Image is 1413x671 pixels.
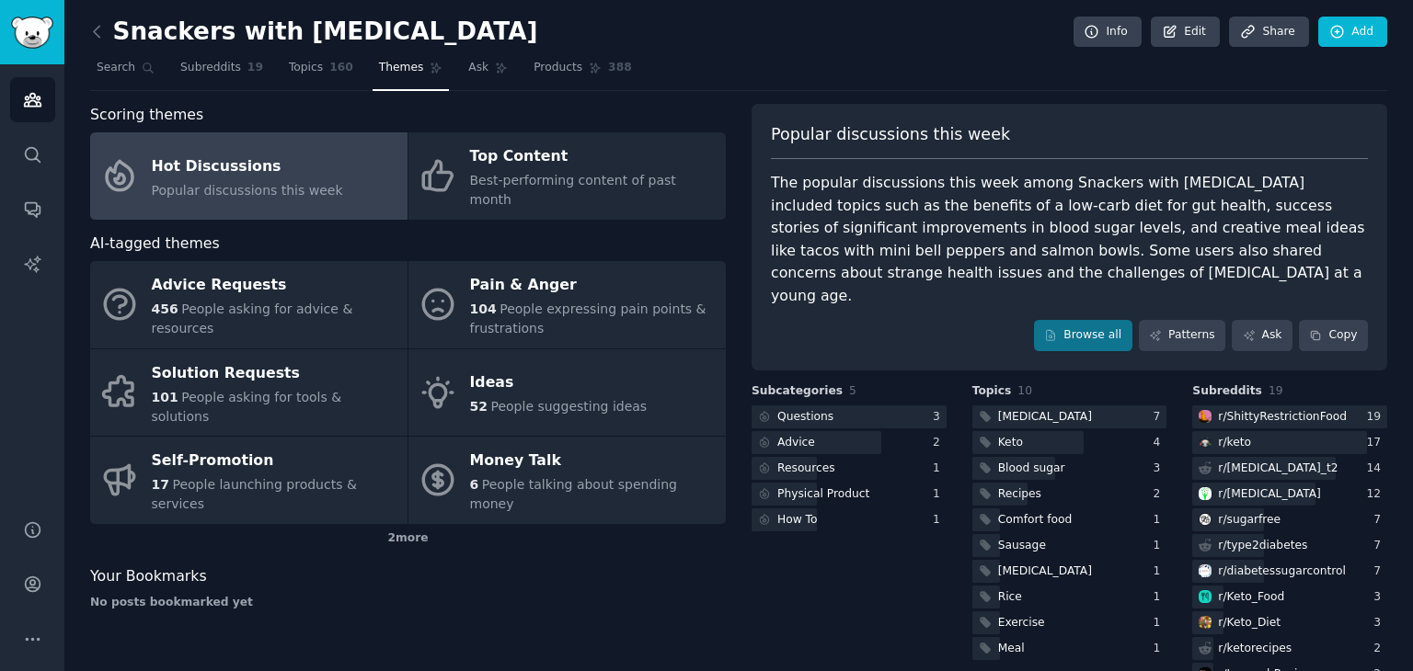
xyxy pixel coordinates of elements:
a: Ask [1232,320,1292,351]
div: 1 [1154,615,1167,631]
a: r/type2diabetes7 [1192,534,1387,557]
a: Subreddits19 [174,53,270,91]
div: Physical Product [777,486,869,503]
span: Your Bookmarks [90,565,207,588]
div: Comfort food [998,512,1073,529]
a: r/ketorecipes2 [1192,637,1387,660]
a: Topics160 [282,53,360,91]
div: r/ type2diabetes [1218,538,1307,554]
a: Top ContentBest-performing content of past month [408,132,726,220]
div: Money Talk [470,447,717,476]
div: Recipes [998,486,1041,503]
div: 3 [1373,589,1387,606]
a: Comfort food1 [972,508,1167,531]
div: Hot Discussions [152,152,343,181]
a: [MEDICAL_DATA]7 [972,405,1167,428]
a: Questions3 [752,405,947,428]
div: How To [777,512,818,529]
span: People talking about spending money [470,477,677,511]
a: Info [1074,17,1142,48]
span: Topics [972,383,1012,400]
a: Browse all [1034,320,1132,351]
a: Recipes2 [972,483,1167,506]
span: Themes [379,60,424,76]
img: keto [1199,436,1212,449]
a: Hot DiscussionsPopular discussions this week [90,132,408,220]
div: r/ diabetessugarcontrol [1218,563,1346,580]
span: Popular discussions this week [152,183,343,198]
a: Meal1 [972,637,1167,660]
span: People suggesting ideas [490,399,647,414]
div: No posts bookmarked yet [90,595,726,611]
a: Share [1229,17,1308,48]
div: Exercise [998,615,1045,631]
div: r/ keto [1218,435,1251,451]
span: Best-performing content of past month [470,173,676,207]
a: Money Talk6People talking about spending money [408,437,726,524]
span: Ask [468,60,488,76]
span: People launching products & services [152,477,357,511]
a: Physical Product1 [752,483,947,506]
a: Products388 [527,53,638,91]
div: 7 [1373,538,1387,554]
span: People expressing pain points & frustrations [470,301,706,335]
a: Blood sugar3 [972,457,1167,480]
a: Advice Requests456People asking for advice & resources [90,261,408,348]
span: Subreddits [1192,383,1262,400]
span: 388 [608,60,632,76]
div: Questions [777,409,833,426]
span: Subreddits [180,60,241,76]
a: ShittyRestrictionFoodr/ShittyRestrictionFood19 [1192,405,1387,428]
a: Resources1 [752,457,947,480]
div: 17 [1366,435,1387,451]
a: Keto_Dietr/Keto_Diet3 [1192,611,1387,634]
img: ShittyRestrictionFood [1199,410,1212,423]
div: 1 [1154,589,1167,606]
a: Exercise1 [972,611,1167,634]
div: Advice Requests [152,271,398,301]
img: sugarfree [1199,513,1212,526]
div: Keto [998,435,1023,451]
span: Subcategories [752,383,843,400]
div: Top Content [470,142,717,172]
div: 2 [1373,641,1387,657]
div: [MEDICAL_DATA] [998,409,1092,426]
a: diabetessugarcontrolr/diabetessugarcontrol7 [1192,560,1387,583]
div: 3 [933,409,947,426]
div: 7 [1373,563,1387,580]
div: 7 [1154,409,1167,426]
span: 52 [470,399,488,414]
div: Sausage [998,538,1046,554]
div: Pain & Anger [470,271,717,301]
a: Solution Requests101People asking for tools & solutions [90,349,408,437]
div: Meal [998,641,1025,657]
div: [MEDICAL_DATA] [998,563,1092,580]
a: Self-Promotion17People launching products & services [90,437,408,524]
span: Scoring themes [90,104,203,127]
div: Blood sugar [998,461,1065,477]
div: 2 [933,435,947,451]
div: r/ [MEDICAL_DATA]_t2 [1218,461,1338,477]
div: Solution Requests [152,358,398,388]
div: r/ Keto_Food [1218,589,1284,606]
div: 2 [1154,486,1167,503]
span: 19 [247,60,263,76]
span: Products [534,60,582,76]
a: Advice2 [752,431,947,454]
a: Pain & Anger104People expressing pain points & frustrations [408,261,726,348]
a: Keto4 [972,431,1167,454]
div: 1 [1154,512,1167,529]
div: 14 [1366,461,1387,477]
button: Copy [1299,320,1368,351]
div: 12 [1366,486,1387,503]
a: Rice1 [972,586,1167,608]
a: r/[MEDICAL_DATA]_t214 [1192,457,1387,480]
a: Ideas52People suggesting ideas [408,349,726,437]
span: 160 [329,60,353,76]
div: 1 [933,461,947,477]
span: 104 [470,301,497,316]
a: [MEDICAL_DATA]1 [972,560,1167,583]
span: AI-tagged themes [90,233,220,256]
img: Keto_Diet [1199,616,1212,629]
div: 7 [1373,512,1387,529]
